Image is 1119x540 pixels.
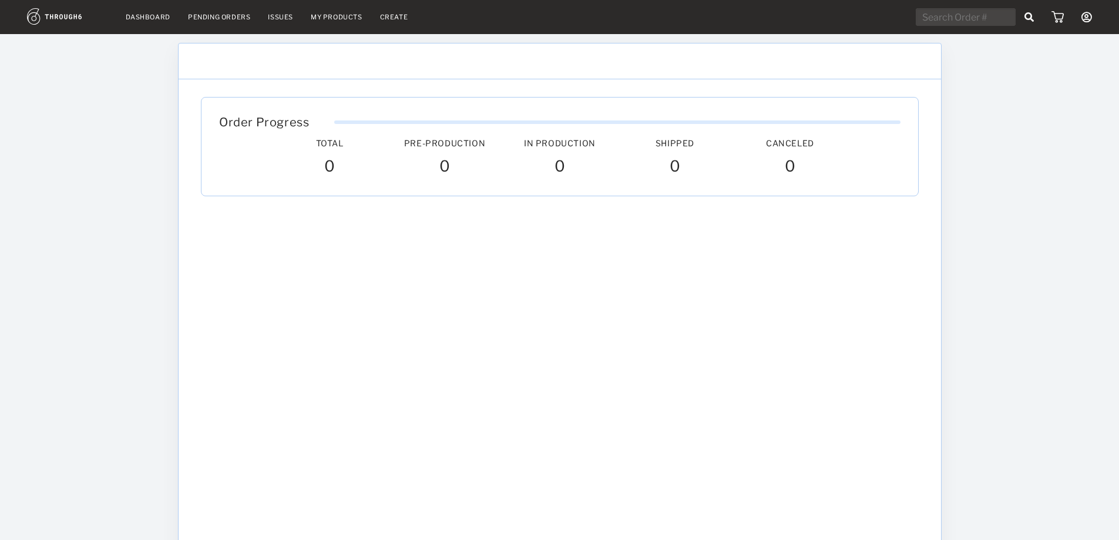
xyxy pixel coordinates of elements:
img: icon_cart.dab5cea1.svg [1051,11,1064,23]
a: Create [380,13,408,21]
span: 0 [784,157,795,178]
span: 0 [324,157,335,178]
img: logo.1c10ca64.svg [27,8,108,25]
a: Dashboard [126,13,170,21]
span: Total [315,138,343,148]
span: 0 [439,157,450,178]
span: Order Progress [219,115,309,129]
span: Pre-Production [404,138,485,148]
span: Shipped [655,138,694,148]
span: In Production [524,138,596,148]
span: 0 [669,157,680,178]
a: Pending Orders [188,13,250,21]
span: Canceled [766,138,814,148]
a: My Products [311,13,362,21]
a: Issues [268,13,293,21]
span: 0 [554,157,565,178]
input: Search Order # [916,8,1016,26]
